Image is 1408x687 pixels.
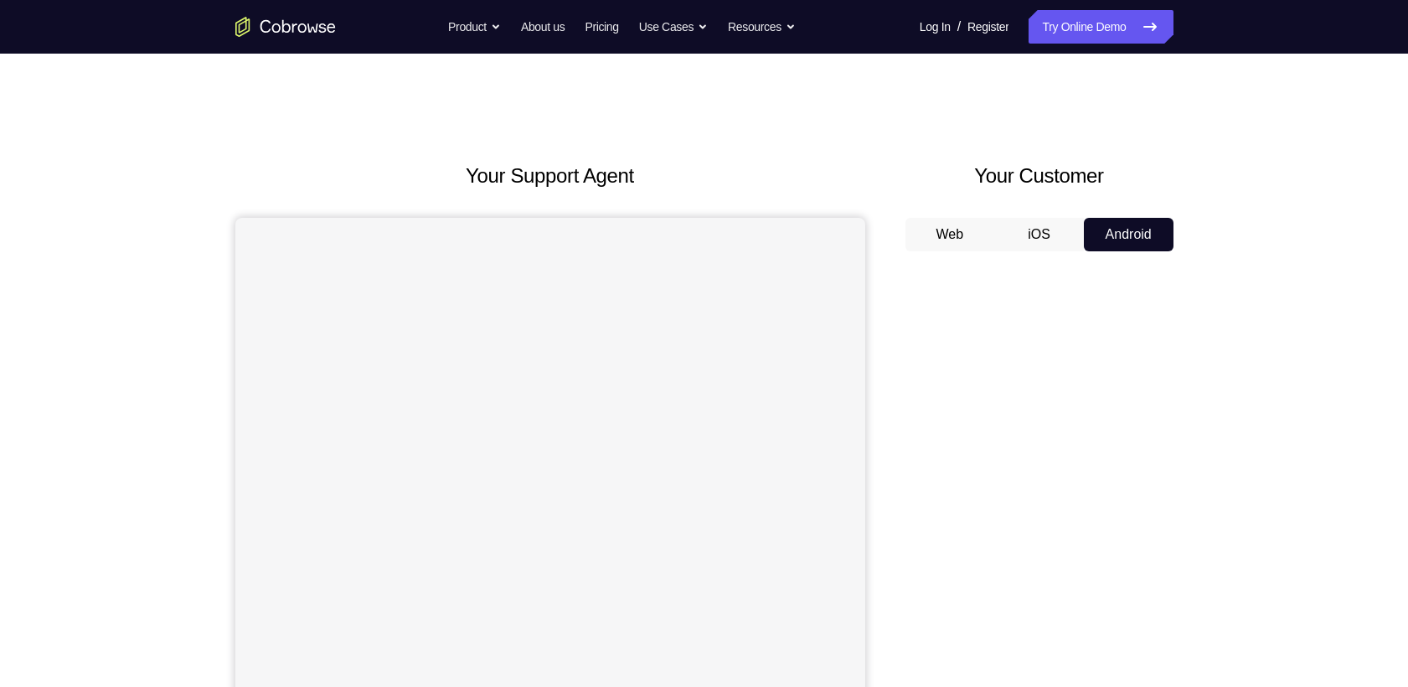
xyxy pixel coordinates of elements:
button: Android [1084,218,1173,251]
span: / [957,17,961,37]
a: Log In [920,10,951,44]
a: Register [967,10,1008,44]
h2: Your Customer [905,161,1173,191]
button: Product [448,10,501,44]
button: iOS [994,218,1084,251]
button: Web [905,218,995,251]
a: About us [521,10,565,44]
h2: Your Support Agent [235,161,865,191]
a: Try Online Demo [1029,10,1173,44]
button: Resources [728,10,796,44]
a: Pricing [585,10,618,44]
button: Use Cases [639,10,708,44]
a: Go to the home page [235,17,336,37]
